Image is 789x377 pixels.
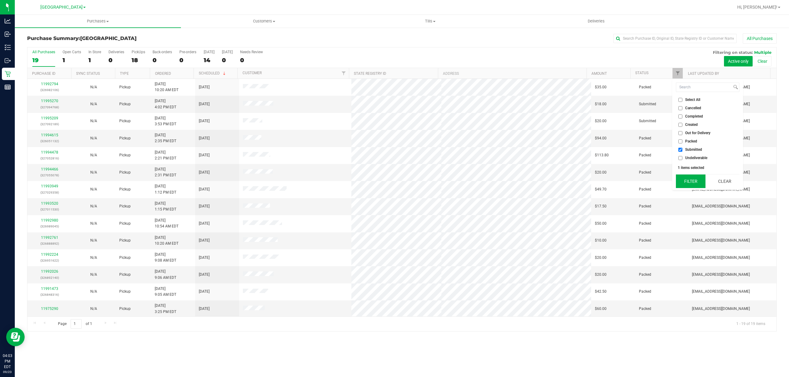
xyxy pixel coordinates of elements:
a: Filter [339,68,349,78]
span: [GEOGRAPHIC_DATA] [80,35,137,41]
span: [DATE] [199,186,210,192]
button: All Purchases [743,33,777,44]
span: $20.00 [595,118,607,124]
div: 19 [32,57,55,64]
inline-svg: Analytics [5,18,11,24]
span: Not Applicable [90,238,97,243]
input: Search Purchase ID, Original ID, State Registry ID or Customer Name... [613,34,737,43]
div: 0 [108,57,124,64]
span: Packed [639,238,651,243]
span: [DATE] 9:06 AM EDT [155,269,176,280]
span: Pickup [119,221,131,227]
span: Packed [639,170,651,175]
span: [DATE] 2:35 PM EDT [155,132,176,144]
a: Filter [672,68,683,78]
a: 11975290 [41,307,58,311]
span: [EMAIL_ADDRESS][DOMAIN_NAME] [692,221,750,227]
span: Submitted [639,101,656,107]
span: Packed [639,135,651,141]
span: Multiple [754,50,771,55]
div: In Store [88,50,101,54]
span: [DATE] 2:31 PM EDT [155,166,176,178]
span: [DATE] [199,272,210,278]
p: (327055078) [31,172,68,178]
span: Not Applicable [90,85,97,89]
h3: Purchase Summary: [27,36,277,41]
span: [DATE] [199,255,210,261]
input: Created [678,123,682,127]
span: [EMAIL_ADDRESS][DOMAIN_NAME] [692,272,750,278]
span: Out for Delivery [685,131,710,135]
span: [DATE] 10:54 AM EDT [155,218,178,229]
span: Packed [639,203,651,209]
span: [DATE] [199,170,210,175]
span: Pickup [119,186,131,192]
div: PickUps [132,50,145,54]
input: Submitted [678,148,682,152]
div: Back-orders [153,50,172,54]
span: [DATE] [199,221,210,227]
div: 0 [179,57,196,64]
input: Packed [678,139,682,143]
a: Purchase ID [32,71,55,76]
a: Type [120,71,129,76]
button: N/A [90,306,97,312]
button: N/A [90,84,97,90]
input: Select All [678,98,682,102]
span: Packed [639,221,651,227]
span: $18.00 [595,101,607,107]
span: [EMAIL_ADDRESS][DOMAIN_NAME] [692,289,750,295]
div: [DATE] [204,50,215,54]
span: Completed [685,114,703,118]
span: $17.50 [595,203,607,209]
span: $10.00 [595,238,607,243]
p: (327029358) [31,190,68,195]
span: Undeliverable [685,156,707,160]
p: (326888892) [31,241,68,247]
span: Filtering on status: [713,50,753,55]
a: Ordered [155,71,171,76]
span: Pickup [119,135,131,141]
span: [EMAIL_ADDRESS][DOMAIN_NAME] [692,203,750,209]
span: $35.00 [595,84,607,90]
a: 11995209 [41,116,58,120]
span: Not Applicable [90,255,97,260]
span: Deliveries [579,18,613,24]
a: Status [635,71,648,75]
button: N/A [90,135,97,141]
span: $50.00 [595,221,607,227]
span: Customers [181,18,347,24]
span: [DATE] [199,84,210,90]
span: $113.80 [595,152,609,158]
span: Cancelled [685,106,701,110]
span: [DATE] 4:02 PM EDT [155,98,176,110]
p: (326982106) [31,87,68,93]
inline-svg: Outbound [5,58,11,64]
span: Pickup [119,255,131,261]
span: 1 - 19 of 19 items [731,319,770,328]
span: Packed [639,272,651,278]
button: N/A [90,203,97,209]
button: Active only [724,56,753,66]
span: Packed [639,255,651,261]
span: Pickup [119,306,131,312]
span: Packed [639,84,651,90]
button: Clear [754,56,771,66]
iframe: Resource center [6,328,25,346]
a: Tills [347,15,513,28]
span: Not Applicable [90,187,97,191]
div: [DATE] [222,50,233,54]
a: 11992980 [41,218,58,223]
span: [DATE] 2:21 PM EDT [155,150,176,161]
a: Sync Status [76,71,100,76]
span: Not Applicable [90,170,97,174]
a: 11992761 [41,235,58,240]
div: Pre-orders [179,50,196,54]
input: Cancelled [678,106,682,110]
p: (326892140) [31,275,68,281]
span: [EMAIL_ADDRESS][DOMAIN_NAME] [692,238,750,243]
span: Pickup [119,152,131,158]
span: $20.00 [595,272,607,278]
inline-svg: Inventory [5,44,11,50]
span: [GEOGRAPHIC_DATA] [40,5,83,10]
